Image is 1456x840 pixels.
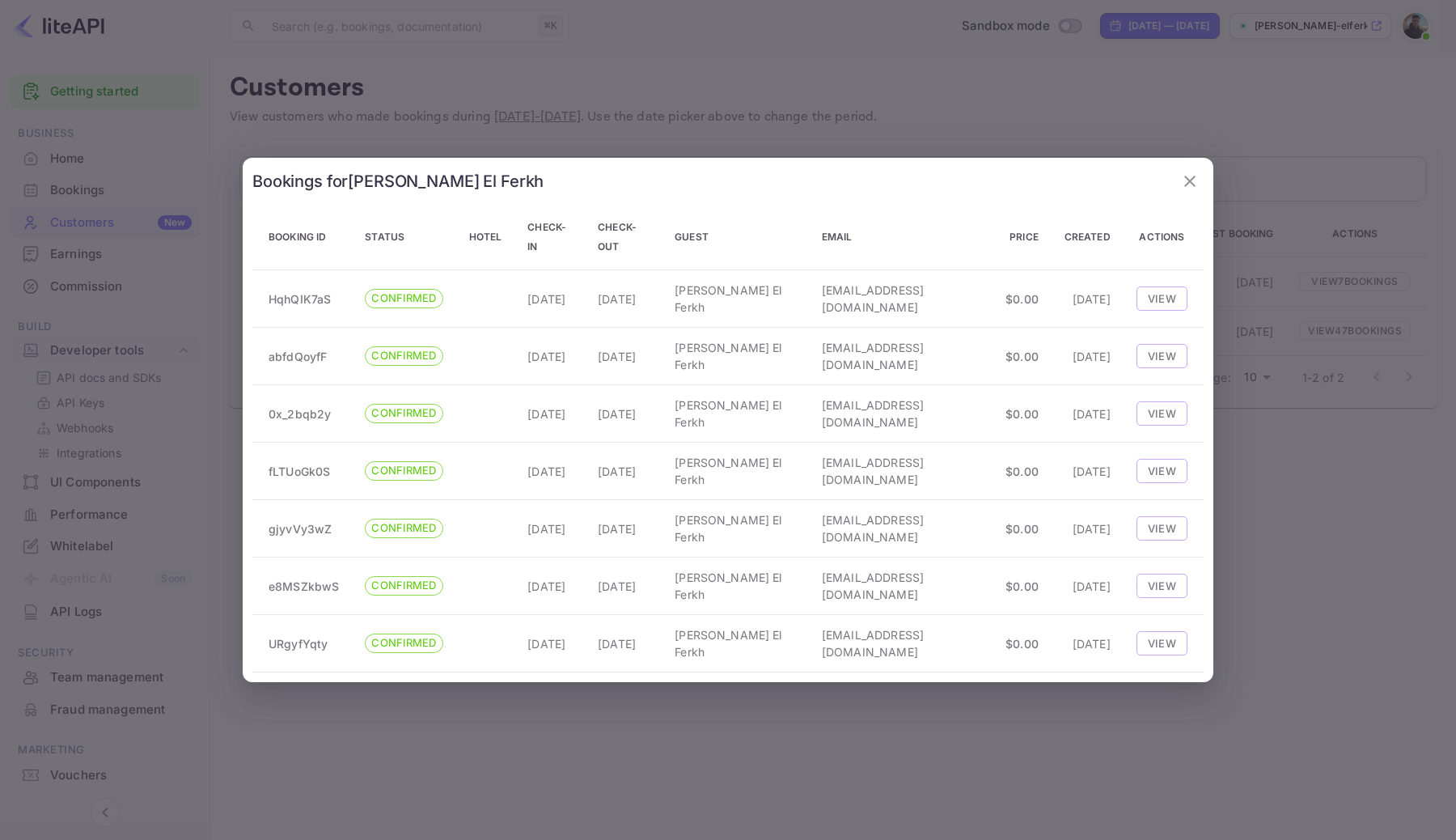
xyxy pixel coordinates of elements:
p: [DATE] [527,291,572,308]
p: [DATE] [1064,635,1111,652]
th: Email [809,205,993,270]
p: [PERSON_NAME] El Ferkh [675,626,796,660]
button: View [1136,516,1187,541]
span: CONFIRMED [366,635,442,651]
p: gjyvVy3wZ [269,520,339,537]
p: $0.00 [1005,520,1039,537]
th: Check-in [514,205,585,270]
p: [DATE] [1064,348,1111,365]
p: [DATE] [527,463,572,480]
button: View [1136,286,1187,311]
p: [DATE] [1064,405,1111,422]
p: [DATE] [527,520,572,537]
h2: Bookings for [PERSON_NAME] El Ferkh [252,172,544,191]
p: $0.00 [1005,635,1039,652]
p: [EMAIL_ADDRESS][DOMAIN_NAME] [822,511,980,545]
th: Price [993,205,1052,270]
p: [DATE] [598,405,649,422]
p: [PERSON_NAME] El Ferkh [675,454,796,488]
p: $0.00 [1005,463,1039,480]
th: Status [352,205,455,270]
p: [DATE] [527,405,572,422]
th: Created [1052,205,1124,270]
span: CONFIRMED [366,520,442,537]
span: CONFIRMED [366,348,442,364]
p: [PERSON_NAME] El Ferkh [675,569,796,603]
p: $0.00 [1005,405,1039,422]
p: [DATE] [598,578,649,595]
p: [EMAIL_ADDRESS][DOMAIN_NAME] [822,397,980,431]
p: [EMAIL_ADDRESS][DOMAIN_NAME] [822,626,980,660]
p: [PERSON_NAME] El Ferkh [675,339,796,373]
p: [DATE] [527,578,572,595]
p: HqhQIK7aS [269,291,339,308]
p: $0.00 [1005,291,1039,308]
th: Actions [1124,205,1204,270]
p: URgyfYqty [269,635,339,652]
button: View [1136,344,1187,368]
p: [DATE] [1064,463,1111,480]
span: CONFIRMED [366,463,442,479]
p: [PERSON_NAME] El Ferkh [675,511,796,545]
p: [PERSON_NAME] El Ferkh [675,397,796,431]
span: CONFIRMED [366,405,442,422]
p: [EMAIL_ADDRESS][DOMAIN_NAME] [822,282,980,316]
th: Hotel [456,205,515,270]
span: CONFIRMED [366,291,442,307]
p: abfdQoyfF [269,348,339,365]
p: [DATE] [527,635,572,652]
p: [DATE] [598,520,649,537]
button: View [1136,574,1187,598]
button: View [1136,631,1187,655]
p: [DATE] [1064,520,1111,537]
p: fLTUoGk0S [269,463,339,480]
button: View [1136,459,1187,483]
p: [DATE] [598,348,649,365]
p: [EMAIL_ADDRESS][DOMAIN_NAME] [822,454,980,488]
p: 0x_2bqb2y [269,405,339,422]
p: $0.00 [1005,348,1039,365]
p: e8MSZkbwS [269,578,339,595]
p: [DATE] [598,463,649,480]
p: [EMAIL_ADDRESS][DOMAIN_NAME] [822,569,980,603]
th: Guest [662,205,809,270]
p: [PERSON_NAME] El Ferkh [675,282,796,316]
th: Booking ID [252,205,352,270]
p: [DATE] [598,635,649,652]
p: [DATE] [1064,291,1111,308]
p: [DATE] [598,291,649,308]
th: Check-out [585,205,662,270]
p: $0.00 [1005,578,1039,595]
p: [DATE] [527,348,572,365]
p: [DATE] [1064,578,1111,595]
button: View [1136,401,1187,426]
p: [EMAIL_ADDRESS][DOMAIN_NAME] [822,339,980,373]
span: CONFIRMED [366,578,442,594]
